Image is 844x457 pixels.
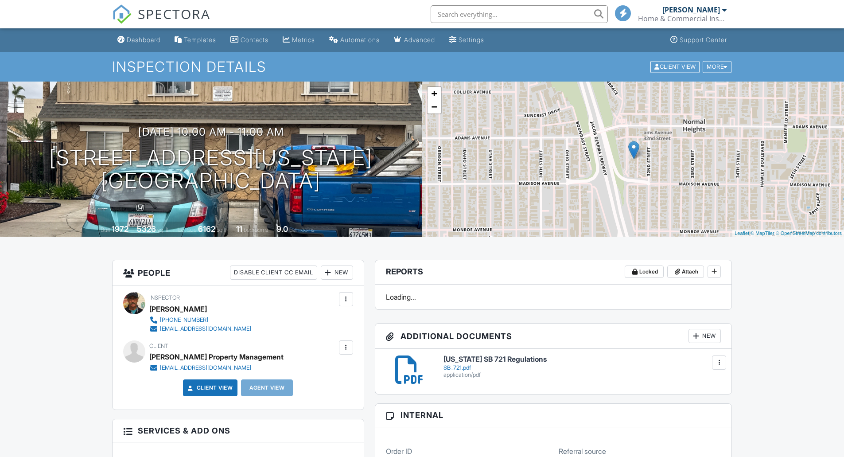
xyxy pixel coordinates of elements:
[459,36,484,43] div: Settings
[149,294,180,301] span: Inspector
[390,32,439,48] a: Advanced
[186,383,233,392] a: Client View
[340,36,380,43] div: Automations
[443,355,721,378] a: [US_STATE] SB 721 Regulations SB_721.pdf application/pdf
[149,343,168,349] span: Client
[680,36,727,43] div: Support Center
[137,224,156,234] div: 5326
[113,419,364,442] h3: Services & Add ons
[138,126,284,138] h3: [DATE] 10:00 am - 11:00 am
[688,329,721,343] div: New
[638,14,727,23] div: Home & Commercial Inspections By Nelson Engineering LLC
[227,32,272,48] a: Contacts
[321,266,353,280] div: New
[112,12,210,31] a: SPECTORA
[112,4,132,24] img: The Best Home Inspection Software - Spectora
[236,224,242,234] div: 11
[113,260,364,285] h3: People
[776,230,842,236] a: © OpenStreetMap contributors
[386,446,412,456] label: Order ID
[443,355,721,363] h6: [US_STATE] SB 721 Regulations
[703,61,731,73] div: More
[751,230,774,236] a: © MapTiler
[149,350,284,363] div: [PERSON_NAME] Property Management
[160,325,251,332] div: [EMAIL_ADDRESS][DOMAIN_NAME]
[443,371,721,379] div: application/pdf
[160,364,251,371] div: [EMAIL_ADDRESS][DOMAIN_NAME]
[149,324,251,333] a: [EMAIL_ADDRESS][DOMAIN_NAME]
[112,224,128,234] div: 1972
[198,224,215,234] div: 6162
[241,36,268,43] div: Contacts
[650,63,702,70] a: Client View
[149,302,207,316] div: [PERSON_NAME]
[289,227,315,233] span: bathrooms
[662,5,720,14] div: [PERSON_NAME]
[431,5,608,23] input: Search everything...
[171,32,220,48] a: Templates
[667,32,731,48] a: Support Center
[112,59,732,74] h1: Inspection Details
[149,316,251,324] a: [PHONE_NUMBER]
[428,87,441,100] a: Zoom in
[244,227,268,233] span: bedrooms
[184,36,216,43] div: Templates
[375,404,732,427] h3: Internal
[101,227,110,233] span: Built
[160,316,208,324] div: [PHONE_NUMBER]
[732,230,844,237] div: |
[326,32,383,48] a: Automations (Basic)
[149,363,276,372] a: [EMAIL_ADDRESS][DOMAIN_NAME]
[230,266,317,280] div: Disable Client CC Email
[650,61,700,73] div: Client View
[217,227,228,233] span: sq.ft.
[114,32,164,48] a: Dashboard
[428,100,441,113] a: Zoom out
[279,32,319,48] a: Metrics
[127,36,160,43] div: Dashboard
[178,227,197,233] span: Lot Size
[404,36,435,43] div: Advanced
[735,230,749,236] a: Leaflet
[443,364,721,371] div: SB_721.pdf
[559,446,606,456] label: Referral source
[292,36,315,43] div: Metrics
[446,32,488,48] a: Settings
[49,146,373,193] h1: [STREET_ADDRESS][US_STATE] [GEOGRAPHIC_DATA]
[276,224,288,234] div: 9.0
[138,4,210,23] span: SPECTORA
[157,227,170,233] span: sq. ft.
[375,324,732,349] h3: Additional Documents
